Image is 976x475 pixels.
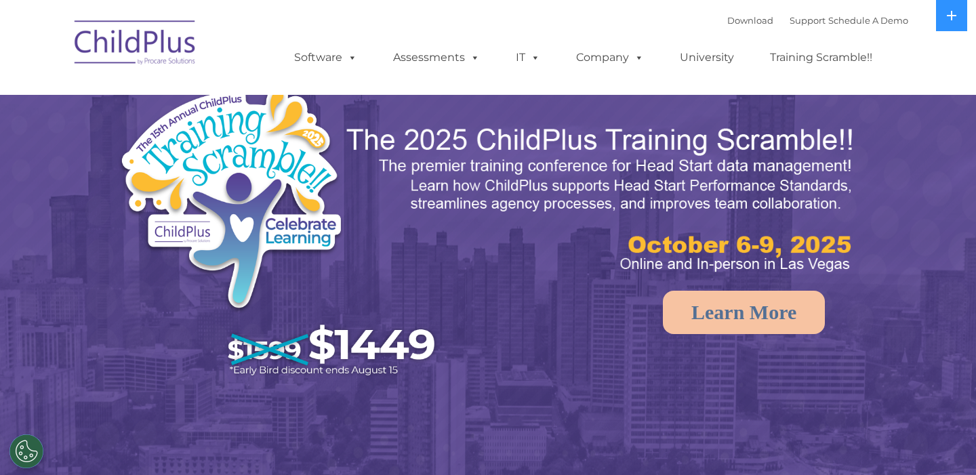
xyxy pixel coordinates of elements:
[828,15,908,26] a: Schedule A Demo
[727,15,773,26] a: Download
[502,44,554,71] a: IT
[68,11,203,79] img: ChildPlus by Procare Solutions
[281,44,371,71] a: Software
[727,15,908,26] font: |
[563,44,657,71] a: Company
[380,44,493,71] a: Assessments
[790,15,826,26] a: Support
[666,44,748,71] a: University
[9,434,43,468] button: Cookies Settings
[663,291,825,334] a: Learn More
[756,44,886,71] a: Training Scramble!!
